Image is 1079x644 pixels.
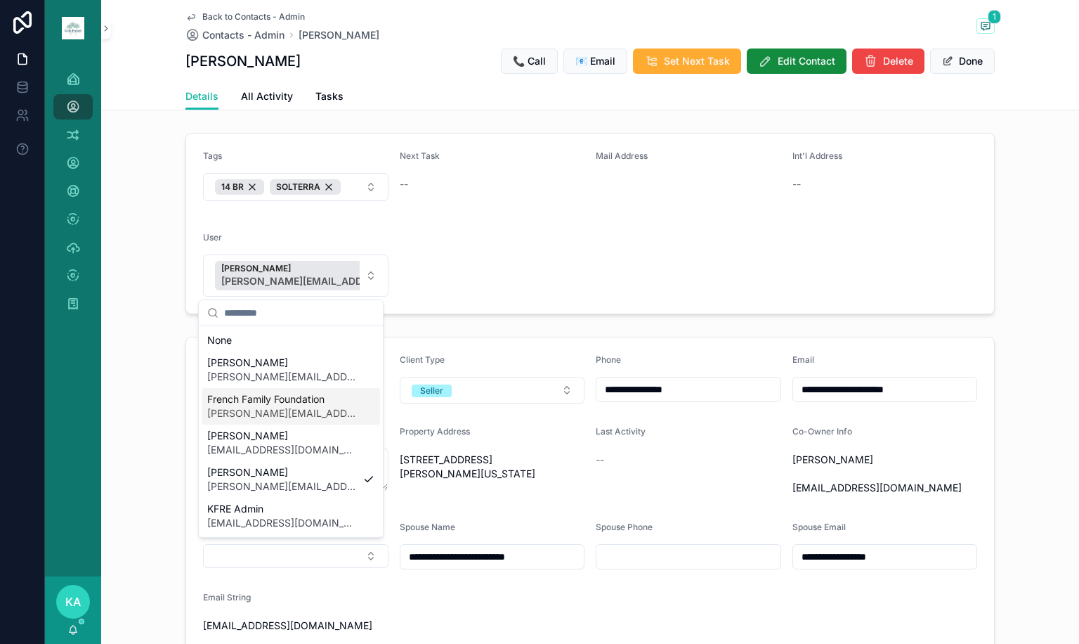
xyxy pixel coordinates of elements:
button: Done [930,49,995,74]
a: [PERSON_NAME] [299,28,379,42]
a: All Activity [241,84,293,112]
button: 1 [976,18,995,36]
span: Int'l Address [792,150,842,161]
button: Select Button [203,173,388,201]
h1: [PERSON_NAME] [185,51,301,71]
span: SOLTERRA [276,181,320,193]
span: -- [400,177,408,191]
button: Select Button [203,544,388,568]
span: 1 [988,10,1001,24]
span: [PERSON_NAME][EMAIL_ADDRESS][DOMAIN_NAME] [221,274,446,288]
span: [PERSON_NAME] [207,356,358,370]
span: Spouse Email [792,522,846,532]
a: Back to Contacts - Admin [185,11,305,22]
span: -- [596,453,604,467]
span: Back to Contacts - Admin [202,11,305,22]
span: 📞 Call [513,54,546,68]
div: Seller [420,385,443,397]
span: [PERSON_NAME] [221,263,446,274]
span: Mail Address [596,150,648,161]
button: Unselect 5 [215,261,466,290]
button: 📧 Email [563,49,627,74]
span: Property Address [400,426,470,437]
span: All Activity [241,89,293,103]
button: Set Next Task [633,49,741,74]
span: KA [65,593,81,610]
span: Client Type [400,354,445,365]
span: Set Next Task [664,54,730,68]
button: Delete [852,49,924,74]
span: Details [185,89,218,103]
span: Phone [596,354,621,365]
span: Email [792,354,814,365]
span: Spouse Phone [596,522,653,532]
span: [PERSON_NAME] [207,465,358,479]
div: None [202,329,380,352]
span: 📧 Email [575,54,615,68]
span: Tags [203,150,222,161]
span: User [203,232,222,243]
span: Next Task [400,150,440,161]
span: [EMAIL_ADDRESS][DOMAIN_NAME] [207,443,358,457]
span: Email String [203,592,251,603]
span: [EMAIL_ADDRESS][DOMAIN_NAME] [207,516,358,530]
div: Suggestions [199,326,383,537]
button: Edit Contact [747,49,846,74]
span: [PERSON_NAME] [207,429,358,443]
button: Unselect 720 [215,179,264,195]
span: Tasks [315,89,344,103]
span: Co-Owner Info [792,426,852,437]
span: [PERSON_NAME][EMAIL_ADDRESS][DOMAIN_NAME] [207,370,358,384]
span: [EMAIL_ADDRESS][DOMAIN_NAME] [203,619,388,633]
span: Last Activity [596,426,646,437]
span: 14 BR [221,181,244,193]
a: Tasks [315,84,344,112]
span: French Family Foundation [207,392,358,406]
span: Edit Contact [778,54,835,68]
span: Contacts - Admin [202,28,285,42]
button: Unselect 821 [270,179,341,195]
span: [PERSON_NAME][EMAIL_ADDRESS][DOMAIN_NAME] [207,406,358,420]
span: Spouse Name [400,522,455,532]
button: Select Button [203,255,388,297]
span: [STREET_ADDRESS][PERSON_NAME][US_STATE] [400,453,585,481]
a: Contacts - Admin [185,28,285,42]
a: Details [185,84,218,110]
span: [PERSON_NAME] [EMAIL_ADDRESS][DOMAIN_NAME] [792,453,978,495]
span: KFRE Admin [207,502,358,516]
img: App logo [62,17,84,39]
button: Select Button [400,377,585,404]
span: [PERSON_NAME][EMAIL_ADDRESS][DOMAIN_NAME] [207,479,358,494]
button: 📞 Call [501,49,558,74]
div: scrollable content [45,56,101,335]
span: -- [792,177,801,191]
span: Delete [883,54,913,68]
